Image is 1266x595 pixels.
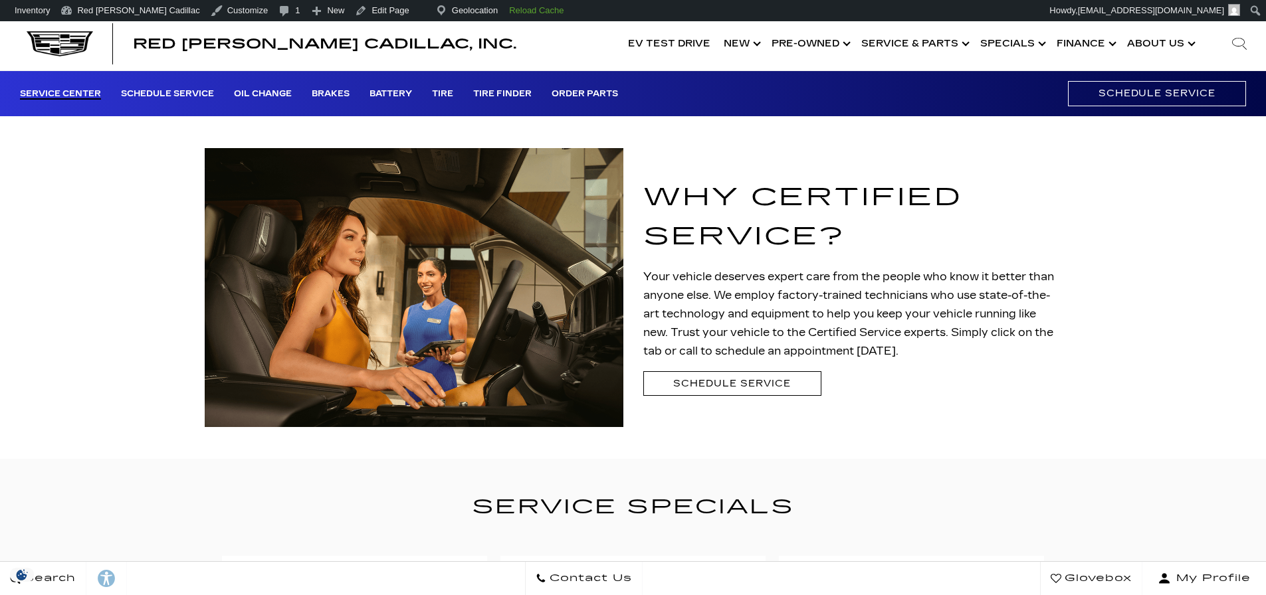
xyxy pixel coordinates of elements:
[20,89,101,100] a: Service Center
[552,89,618,100] a: Order Parts
[432,89,453,100] a: Tire
[1068,81,1246,106] a: Schedule Service
[133,37,516,50] a: Red [PERSON_NAME] Cadillac, Inc.
[121,89,214,100] a: Schedule Service
[1040,562,1142,595] a: Glovebox
[509,5,564,15] strong: Reload Cache
[643,178,1062,257] h1: Why Certified Service?
[7,568,37,582] section: Click to Open Cookie Consent Modal
[205,491,1062,524] h2: Service Specials
[1050,17,1120,70] a: Finance
[205,148,623,427] img: Service technician talking to a man and showing his ipad
[855,17,974,70] a: Service & Parts
[234,89,292,100] a: Oil Change
[1120,17,1200,70] a: About Us
[1078,5,1224,15] span: [EMAIL_ADDRESS][DOMAIN_NAME]
[643,371,821,396] a: Schedule Service
[717,17,765,70] a: New
[621,17,717,70] a: EV Test Drive
[525,562,643,595] a: Contact Us
[765,17,855,70] a: Pre-Owned
[7,568,37,582] img: Opt-Out Icon
[1061,569,1132,588] span: Glovebox
[369,89,412,100] a: Battery
[1142,562,1266,595] button: Open user profile menu
[27,31,93,56] img: Cadillac Dark Logo with Cadillac White Text
[546,569,632,588] span: Contact Us
[1171,569,1251,588] span: My Profile
[312,89,350,100] a: Brakes
[643,268,1062,361] p: Your vehicle deserves expert care from the people who know it better than anyone else. We employ ...
[21,569,76,588] span: Search
[473,89,532,100] a: Tire Finder
[974,17,1050,70] a: Specials
[133,36,516,52] span: Red [PERSON_NAME] Cadillac, Inc.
